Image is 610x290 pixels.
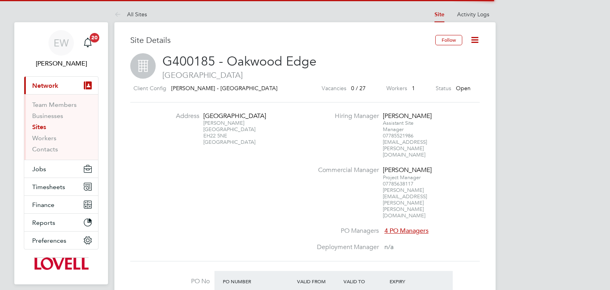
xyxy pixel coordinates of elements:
span: Jobs [32,165,46,173]
div: Network [24,94,98,160]
label: Client Config [133,83,166,93]
span: Open [456,85,471,92]
span: EW [54,38,69,48]
a: Go to home page [24,257,98,270]
span: Project Manager [383,174,421,181]
button: Preferences [24,232,98,249]
span: [EMAIL_ADDRESS][PERSON_NAME][DOMAIN_NAME] [383,139,427,158]
span: Assistant Site Manager [383,120,413,133]
label: Address [156,112,199,120]
label: Workers [386,83,407,93]
a: Team Members [32,101,77,108]
div: Valid From [295,274,342,288]
label: Status [436,83,451,93]
span: 4 PO Managers [384,227,429,235]
span: n/a [384,243,394,251]
div: Valid To [342,274,388,288]
span: 07785521986 [383,132,413,139]
span: Preferences [32,237,66,244]
img: lovell-logo-retina.png [34,257,88,270]
a: Activity Logs [457,11,489,18]
span: Network [32,82,58,89]
span: [PERSON_NAME][EMAIL_ADDRESS][PERSON_NAME][PERSON_NAME][DOMAIN_NAME] [383,187,427,219]
label: PO No [130,277,210,286]
button: Network [24,77,98,94]
label: Commercial Manager [312,166,379,174]
button: Timesheets [24,178,98,195]
div: [PERSON_NAME] [GEOGRAPHIC_DATA] EH22 5NE [GEOGRAPHIC_DATA] [203,120,253,145]
span: 1 [412,85,415,92]
a: All Sites [114,11,147,18]
h3: Site Details [130,35,435,45]
span: [PERSON_NAME] - [GEOGRAPHIC_DATA] [171,85,278,92]
span: [GEOGRAPHIC_DATA] [130,70,480,80]
span: Reports [32,219,55,226]
button: Follow [435,35,462,45]
div: PO Number [221,274,295,288]
span: Finance [32,201,54,209]
label: Hiring Manager [312,112,379,120]
a: Workers [32,134,56,142]
button: Finance [24,196,98,213]
span: G400185 - Oakwood Edge [162,54,317,69]
nav: Main navigation [14,22,108,284]
div: [GEOGRAPHIC_DATA] [203,112,253,120]
a: Businesses [32,112,63,120]
label: Vacancies [322,83,346,93]
button: Jobs [24,160,98,178]
a: Contacts [32,145,58,153]
span: 0 / 27 [351,85,366,92]
div: [PERSON_NAME] [383,166,432,174]
span: 20 [90,33,99,43]
label: Deployment Manager [312,243,379,251]
div: [PERSON_NAME] [383,112,432,120]
a: EW[PERSON_NAME] [24,30,98,68]
button: Reports [24,214,98,231]
a: Sites [32,123,46,131]
span: Timesheets [32,183,65,191]
span: 07785638117 [383,180,413,187]
a: 20 [80,30,96,56]
a: Site [434,11,444,18]
span: Emma Wells [24,59,98,68]
div: Expiry [388,274,434,288]
label: PO Managers [312,227,379,235]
